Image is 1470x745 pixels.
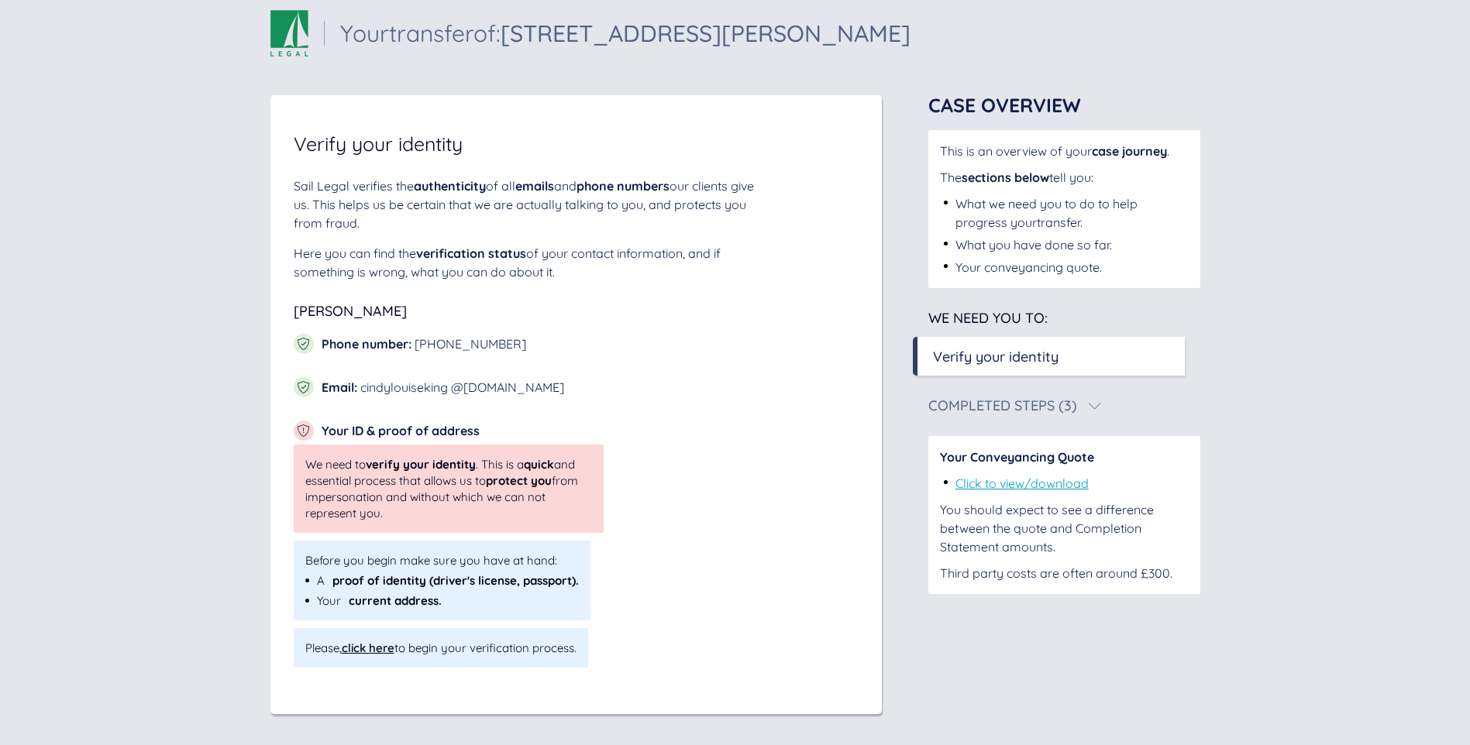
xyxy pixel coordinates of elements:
[955,235,1112,254] div: What you have done so far.
[342,640,394,655] div: click here
[955,194,1189,232] div: What we need you to do to help progress your transfer .
[962,170,1049,185] span: sections below
[322,335,526,353] div: [PHONE_NUMBER]
[305,640,577,656] span: Please, to begin your verification process.
[933,346,1059,367] div: Verify your identity
[294,134,463,153] span: Verify your identity
[1092,143,1167,159] span: case journey
[955,475,1089,491] a: Click to view/download
[332,572,579,589] span: proof of identity (driver's license, passport).
[322,379,357,395] span: Email :
[577,178,670,194] span: phone numbers
[305,456,592,521] span: We need to . This is a and essential process that allows us to from impersonation and without whi...
[305,592,579,609] div: Your
[305,572,579,589] div: A
[322,378,564,397] div: cindylouiseking @[DOMAIN_NAME]
[940,142,1189,160] div: This is an overview of your .
[955,258,1102,276] div: Your conveyancing quote.
[305,552,579,568] span: Before you begin make sure you have at hand:
[524,457,554,472] span: quick
[928,93,1081,117] span: Case Overview
[515,178,554,194] span: emails
[294,177,759,232] div: Sail Legal verifies the of all and our clients give us. This helps us be certain that we are actu...
[928,309,1048,327] span: We need you to:
[294,302,407,320] span: [PERSON_NAME]
[940,564,1189,582] div: Third party costs are often around £300.
[340,22,911,45] div: Your transfer of:
[294,244,759,281] div: Here you can find the of your contact information, and if something is wrong, what you can do abo...
[416,245,526,261] span: verification status
[501,19,911,48] span: [STREET_ADDRESS][PERSON_NAME]
[940,168,1189,187] div: The tell you:
[366,457,476,472] span: verify your identity
[486,473,552,488] span: protect you
[349,592,442,609] span: current address.
[414,178,486,194] span: authenticity
[322,423,480,438] span: Your ID & proof of address
[928,399,1077,413] div: Completed Steps (3)
[940,500,1189,556] div: You should expect to see a difference between the quote and Completion Statement amounts.
[940,449,1094,465] span: Your Conveyancing Quote
[322,336,411,352] span: Phone number :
